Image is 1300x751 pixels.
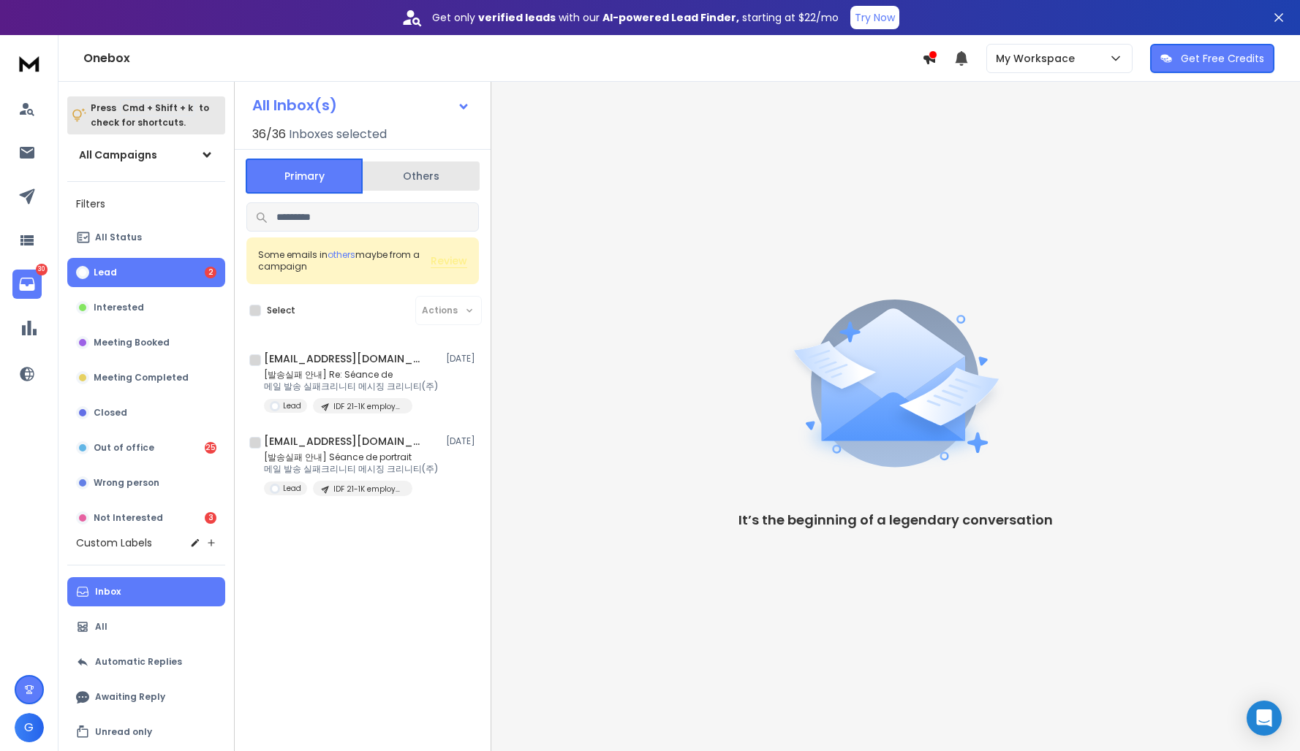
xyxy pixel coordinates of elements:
p: Unread only [95,726,152,738]
p: My Workspace [996,51,1081,66]
button: Automatic Replies [67,647,225,676]
h1: [EMAIL_ADDRESS][DOMAIN_NAME] [264,434,425,449]
p: All [95,621,107,633]
button: Meeting Completed [67,363,225,392]
strong: AI-powered Lead Finder, [602,10,739,25]
p: Closed [94,407,127,419]
p: IDF 21-1K employees [333,401,404,412]
h1: [EMAIL_ADDRESS][DOMAIN_NAME] [264,351,425,366]
button: Wrong person [67,468,225,498]
div: 25 [205,442,216,454]
button: Not Interested3 [67,503,225,533]
button: Awaiting Reply [67,682,225,712]
p: [발송실패 안내] Séance de portrait [264,451,438,463]
div: 3 [205,512,216,524]
button: Meeting Booked [67,328,225,357]
p: Meeting Booked [94,337,170,348]
p: Out of office [94,442,154,454]
button: Primary [246,159,363,194]
button: G [15,713,44,742]
p: Try Now [855,10,895,25]
p: Inbox [95,586,121,598]
button: Lead2 [67,258,225,287]
p: Not Interested [94,512,163,524]
span: others [328,248,355,261]
button: All Inbox(s) [241,91,482,120]
p: [DATE] [446,353,479,365]
h3: Custom Labels [76,535,152,550]
button: Interested [67,293,225,322]
button: Out of office25 [67,433,225,462]
button: Closed [67,398,225,427]
h1: Onebox [83,50,922,67]
button: All Status [67,223,225,252]
a: 30 [12,270,42,299]
p: Lead [283,483,301,494]
button: Review [431,253,467,268]
button: Unread only [67,717,225,747]
button: All [67,612,225,641]
p: 메일 발송 실패크리니티 메시징 크리니티(주) [264,463,438,475]
div: Open Intercom Messenger [1247,701,1282,736]
p: All Status [95,232,142,243]
button: Others [363,160,480,192]
p: 메일 발송 실패크리니티 메시징 크리니티(주) [264,381,438,392]
span: 36 / 36 [252,126,286,143]
p: Awaiting Reply [95,691,165,703]
p: Get only with our starting at $22/mo [432,10,839,25]
h3: Inboxes selected [289,126,387,143]
h1: All Inbox(s) [252,98,337,113]
p: Meeting Completed [94,372,189,384]
p: Lead [94,267,117,278]
p: Get Free Credits [1181,51,1264,66]
div: Some emails in maybe from a campaign [258,249,431,272]
h3: Filters [67,194,225,214]
p: Lead [283,400,301,411]
span: Cmd + Shift + k [120,99,195,116]
p: Automatic Replies [95,656,182,668]
button: Get Free Credits [1150,44,1274,73]
label: Select [267,305,295,316]
p: Interested [94,302,144,313]
p: Press to check for shortcuts. [91,101,209,130]
p: Wrong person [94,477,159,489]
h1: All Campaigns [79,148,157,162]
button: Try Now [850,6,899,29]
button: All Campaigns [67,140,225,169]
p: IDF 21-1K employees [333,484,404,495]
p: [발송실패 안내] Re: Séance de [264,369,438,381]
strong: verified leads [478,10,556,25]
div: 2 [205,267,216,278]
p: It’s the beginning of a legendary conversation [738,510,1053,530]
button: Inbox [67,577,225,606]
p: [DATE] [446,435,479,447]
img: logo [15,50,44,77]
p: 30 [36,264,48,275]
